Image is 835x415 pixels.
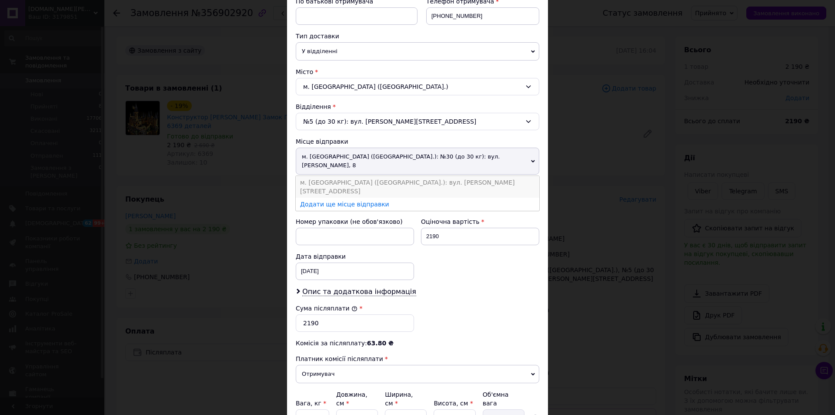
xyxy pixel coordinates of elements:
[296,252,414,261] div: Дата відправки
[434,400,473,407] label: Висота, см
[483,390,524,408] div: Об'ємна вага
[296,400,326,407] label: Вага, кг
[296,78,539,95] div: м. [GEOGRAPHIC_DATA] ([GEOGRAPHIC_DATA].)
[296,42,539,61] span: У відділенні
[426,7,539,25] input: +380
[296,217,414,226] div: Номер упаковки (не обов'язково)
[336,391,367,407] label: Довжина, см
[302,287,416,296] span: Опис та додаткова інформація
[385,391,413,407] label: Ширина, см
[296,355,383,362] span: Платник комісії післяплати
[296,102,539,111] div: Відділення
[296,138,348,145] span: Місце відправки
[296,33,339,40] span: Тип доставки
[296,148,539,175] span: м. [GEOGRAPHIC_DATA] ([GEOGRAPHIC_DATA].): №30 (до 30 кг): вул. [PERSON_NAME], 8
[421,217,539,226] div: Оціночна вартість
[296,67,539,76] div: Місто
[300,201,389,208] a: Додати ще місце відправки
[296,305,357,312] label: Сума післяплати
[296,113,539,130] div: №5 (до 30 кг): вул. [PERSON_NAME][STREET_ADDRESS]
[367,340,394,347] span: 63.80 ₴
[296,365,539,383] span: Отримувач
[296,176,539,198] li: м. [GEOGRAPHIC_DATA] ([GEOGRAPHIC_DATA].): вул. [PERSON_NAME][STREET_ADDRESS]
[296,339,539,348] div: Комісія за післяплату:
